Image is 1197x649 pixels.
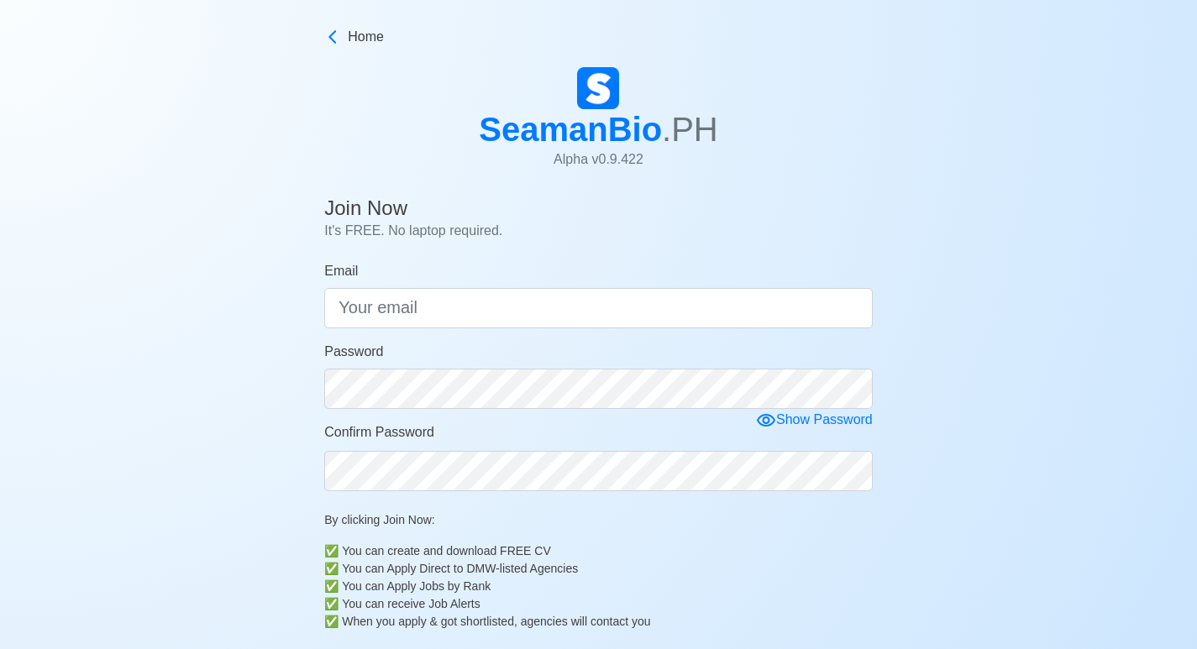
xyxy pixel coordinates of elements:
b: ✅ [324,560,339,578]
h1: SeamanBio [479,109,718,149]
h4: Join Now [324,196,873,221]
p: It's FREE. No laptop required. [324,221,873,241]
a: SeamanBio.PHAlpha v0.9.422 [479,67,718,183]
div: You can Apply Direct to DMW-listed Agencies [342,560,873,578]
p: Alpha v 0.9.422 [479,149,718,170]
b: ✅ [324,613,339,631]
img: Logo [577,67,619,109]
div: When you apply & got shortlisted, agencies will contact you [342,613,873,631]
b: ✅ [324,542,339,560]
span: Email [324,264,358,278]
div: You can Apply Jobs by Rank [342,578,873,595]
p: By clicking Join Now: [324,511,873,529]
div: You can receive Job Alerts [342,595,873,613]
div: You can create and download FREE CV [342,542,873,560]
span: Confirm Password [324,425,434,439]
span: Password [324,344,383,359]
span: .PH [662,111,718,148]
b: ✅ [324,578,339,595]
input: Your email [324,288,873,328]
span: Home [348,27,384,47]
a: Home [324,27,873,47]
b: ✅ [324,595,339,613]
div: Show Password [756,410,873,431]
